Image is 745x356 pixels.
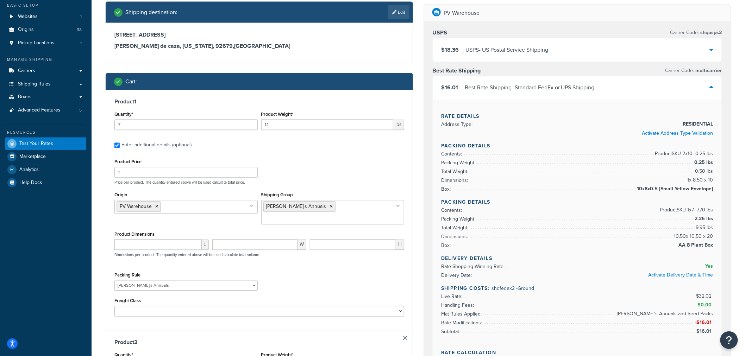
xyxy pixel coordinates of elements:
p: Price per product. The quantity entered above will be used calculate total price. [113,180,406,185]
p: Carrier Code: [670,28,722,38]
span: AA 8 Plant Box [677,241,713,250]
label: Shipping Group [261,192,293,198]
label: Product Price [114,159,142,165]
span: Shipping Rules [18,81,51,87]
span: 1 [80,14,82,20]
span: $32.02 [696,293,713,300]
span: Handling Fees: [441,302,476,309]
a: Carriers [5,64,86,77]
span: PV Warehouse [120,203,152,210]
div: Enter additional details (optional) [121,140,192,150]
span: -$16.01 [695,319,713,326]
a: Help Docs [5,177,86,189]
span: Origins [18,27,34,33]
span: $16.01 [441,84,458,92]
a: Activate Delivery Date & Time [649,272,713,279]
label: Product Weight* [261,112,294,117]
li: Advanced Features [5,104,86,117]
span: 0.25 lbs [693,159,713,167]
span: lbs [393,120,404,130]
span: Box: [441,242,452,249]
span: Contents: [441,151,464,158]
label: Product Dimensions [114,232,155,237]
span: Subtotal: [441,328,462,336]
input: Enter additional details (optional) [114,143,120,148]
span: L [202,240,209,250]
span: 38 [77,27,82,33]
span: 2.25 lbs [693,215,713,223]
h3: USPS [432,29,447,36]
span: Live Rate: [441,293,464,300]
span: $16.01 [696,328,713,335]
h4: Shipping Costs: [441,285,713,292]
span: [PERSON_NAME]'s Annuals [267,203,326,210]
a: Shipping Rules [5,78,86,91]
h3: Best Rate Shipping [432,67,481,74]
p: PV Warehouse [444,8,480,18]
span: Test Your Rates [19,141,53,147]
span: Boxes [18,94,32,100]
h4: Packing Details [441,142,713,150]
div: Manage Shipping [5,57,86,63]
li: Pickup Locations [5,37,86,50]
h3: Product 1 [114,98,404,106]
a: Pickup Locations1 [5,37,86,50]
a: Edit [388,5,409,19]
span: Flat Rules Applied: [441,311,483,318]
span: 10x8x0.5 [Small Yellow Envelope] [636,185,713,193]
label: Freight Class [114,298,141,304]
span: $0.00 [697,301,713,309]
span: Product SKU-1 x 7 - 7.70 lbs [658,206,713,215]
p: Dimensions per product. The quantity entered above will be used calculate total volume. [113,253,260,258]
span: shqusps3 [699,29,722,36]
span: Total Weight: [441,224,470,232]
h3: [STREET_ADDRESS] [114,31,404,38]
span: Websites [18,14,38,20]
span: Rate Modifications: [441,319,484,327]
a: Boxes [5,91,86,104]
h2: Cart : [125,78,137,85]
li: Origins [5,23,86,36]
span: multicarrier [694,67,722,74]
a: Origins38 [5,23,86,36]
span: W [298,240,306,250]
label: Quantity* [114,112,133,117]
div: Basic Setup [5,2,86,8]
span: shqfedex2 - Ground [492,285,534,292]
span: Packing Weight [441,159,476,167]
h3: [PERSON_NAME] de caza, [US_STATE], 92679 , [GEOGRAPHIC_DATA] [114,43,404,50]
label: Origin [114,192,127,198]
a: Remove Item [403,336,407,340]
span: Dimensions: [441,233,470,241]
span: Advanced Features [18,108,61,114]
span: Contents: [441,207,464,214]
span: Dimensions: [441,177,470,184]
span: H [396,240,404,250]
span: 5 [79,108,82,114]
span: Yes [704,262,713,271]
li: Websites [5,10,86,23]
p: Carrier Code: [665,66,722,76]
span: Analytics [19,167,39,173]
span: Marketplace [19,154,46,160]
span: RESIDENTIAL [681,120,713,129]
span: Packing Weight [441,216,476,223]
a: Test Your Rates [5,138,86,150]
input: 0.0 [114,120,258,130]
span: 10.50 x 10.50 x 20 [672,233,713,241]
span: Pickup Locations [18,40,55,46]
a: Activate Address Type Validation [642,130,713,137]
span: Carriers [18,68,35,74]
span: 9.95 lbs [694,224,713,232]
a: Analytics [5,164,86,176]
span: Delivery Date: [441,272,474,279]
span: Address Type: [441,121,474,128]
div: Resources [5,130,86,136]
span: 0.50 lbs [694,167,713,176]
a: Advanced Features5 [5,104,86,117]
li: Marketplace [5,151,86,163]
